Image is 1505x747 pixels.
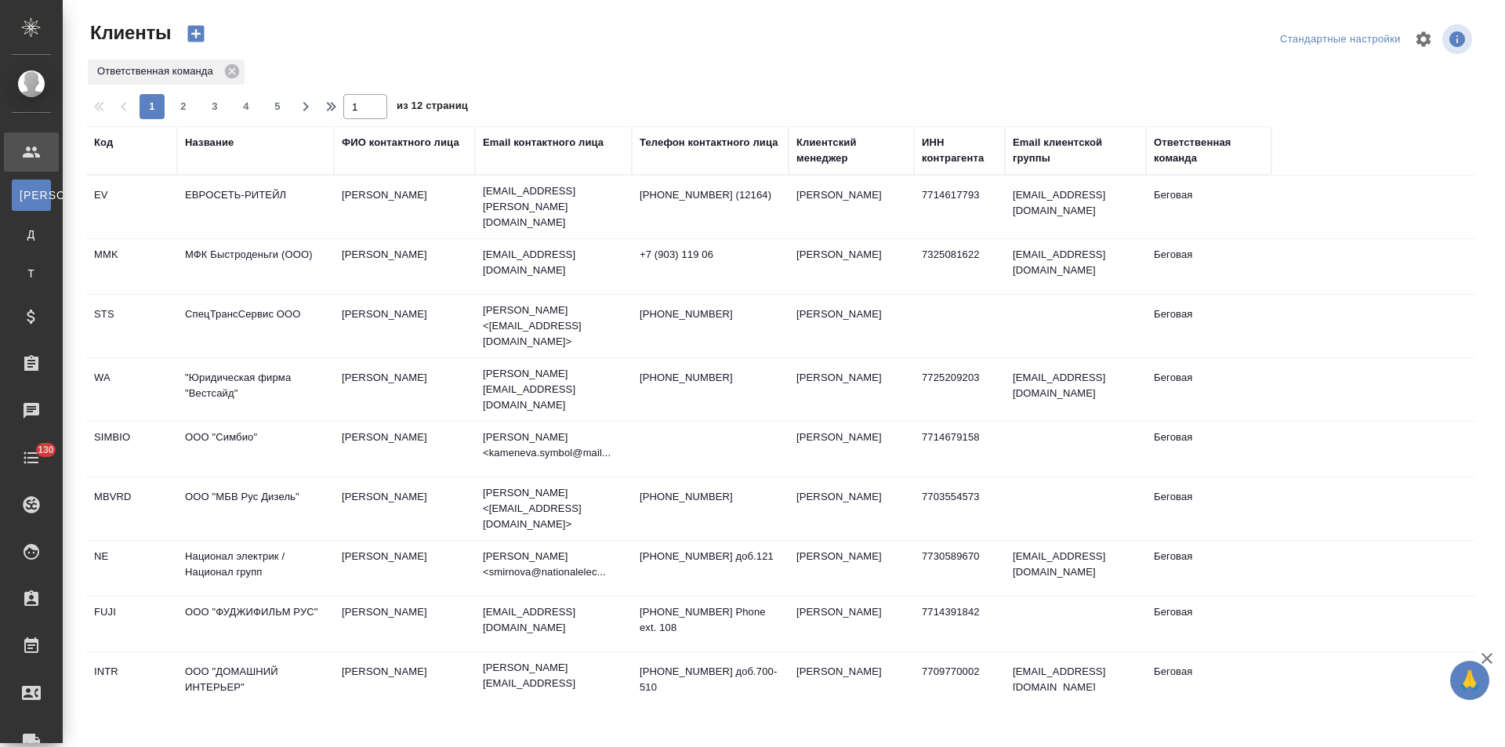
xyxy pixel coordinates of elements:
span: 3 [202,99,227,114]
td: "Юридическая фирма "Вестсайд" [177,362,334,417]
p: [PHONE_NUMBER] доб.700-510 [640,664,781,695]
p: [EMAIL_ADDRESS][DOMAIN_NAME] [483,604,624,636]
td: ООО "ФУДЖИФИЛЬМ РУС" [177,597,334,651]
div: Ответственная команда [88,60,245,85]
a: [PERSON_NAME] [12,179,51,211]
td: EV [86,179,177,234]
td: [PERSON_NAME] [334,299,475,354]
button: 4 [234,94,259,119]
p: [EMAIL_ADDRESS][DOMAIN_NAME] [483,247,624,278]
td: [PERSON_NAME] [789,481,914,536]
p: [PERSON_NAME][EMAIL_ADDRESS][DOMAIN_NAME] [483,366,624,413]
p: [PERSON_NAME] <smirnova@nationalelec... [483,549,624,580]
td: Беговая [1146,179,1271,234]
span: Д [20,227,43,242]
td: [PERSON_NAME] [789,179,914,234]
td: [PERSON_NAME] [789,541,914,596]
span: 2 [171,99,196,114]
td: [PERSON_NAME] [789,422,914,477]
span: Т [20,266,43,281]
div: Email контактного лица [483,135,604,150]
td: 7325081622 [914,239,1005,294]
td: SIMBIO [86,422,177,477]
span: Настроить таблицу [1405,20,1442,58]
div: ФИО контактного лица [342,135,459,150]
button: 2 [171,94,196,119]
td: ООО "ДОМАШНИЙ ИНТЕРЬЕР" [177,656,334,711]
p: [PHONE_NUMBER] Phone ext. 108 [640,604,781,636]
td: 7714617793 [914,179,1005,234]
span: из 12 страниц [397,96,468,119]
td: [PERSON_NAME] [334,597,475,651]
td: Беговая [1146,541,1271,596]
a: Т [12,258,51,289]
p: [PERSON_NAME] <[EMAIL_ADDRESS][DOMAIN_NAME]> [483,485,624,532]
td: Национал электрик / Национал групп [177,541,334,596]
p: [PHONE_NUMBER] [640,370,781,386]
td: 7725209203 [914,362,1005,417]
td: МФК Быстроденьги (ООО) [177,239,334,294]
td: Беговая [1146,656,1271,711]
td: 7714679158 [914,422,1005,477]
button: 5 [265,94,290,119]
td: Беговая [1146,299,1271,354]
td: 7709770002 [914,656,1005,711]
td: [PERSON_NAME] [334,541,475,596]
td: 7703554573 [914,481,1005,536]
td: ООО "МБВ Рус Дизель" [177,481,334,536]
div: Клиентский менеджер [796,135,906,166]
td: Беговая [1146,362,1271,417]
a: Д [12,219,51,250]
td: MBVRD [86,481,177,536]
td: 7714391842 [914,597,1005,651]
td: [PERSON_NAME] [789,597,914,651]
span: 5 [265,99,290,114]
td: [PERSON_NAME] [334,656,475,711]
td: INTR [86,656,177,711]
p: [PERSON_NAME] <kameneva.symbol@mail... [483,430,624,461]
td: [PERSON_NAME] [334,362,475,417]
td: FUJI [86,597,177,651]
td: MMK [86,239,177,294]
td: Беговая [1146,239,1271,294]
div: Email клиентской группы [1013,135,1138,166]
td: [EMAIL_ADDRESS][DOMAIN_NAME] [1005,239,1146,294]
td: [PERSON_NAME] [789,239,914,294]
td: [PERSON_NAME] [789,299,914,354]
td: [PERSON_NAME] [334,481,475,536]
td: [EMAIL_ADDRESS][DOMAIN_NAME] [1005,362,1146,417]
td: WA [86,362,177,417]
div: Название [185,135,234,150]
p: [PHONE_NUMBER] [640,306,781,322]
td: [EMAIL_ADDRESS][DOMAIN_NAME] [1005,656,1146,711]
div: ИНН контрагента [922,135,997,166]
span: Клиенты [86,20,171,45]
button: Создать [177,20,215,47]
div: Код [94,135,113,150]
td: STS [86,299,177,354]
td: ООО "Симбио" [177,422,334,477]
td: Беговая [1146,597,1271,651]
td: Беговая [1146,481,1271,536]
p: [PHONE_NUMBER] [640,489,781,505]
td: NE [86,541,177,596]
div: split button [1276,27,1405,52]
p: [PERSON_NAME][EMAIL_ADDRESS][DOMAIN_NAME] [483,660,624,707]
td: СпецТрансСервис ООО [177,299,334,354]
p: Ответственная команда [97,63,219,79]
span: 130 [28,442,63,458]
p: +7 (903) 119 06 [640,247,781,263]
td: [PERSON_NAME] [334,422,475,477]
p: [PERSON_NAME] <[EMAIL_ADDRESS][DOMAIN_NAME]> [483,303,624,350]
span: 🙏 [1456,664,1483,697]
td: [EMAIL_ADDRESS][DOMAIN_NAME] [1005,541,1146,596]
p: [EMAIL_ADDRESS][PERSON_NAME][DOMAIN_NAME] [483,183,624,230]
span: Посмотреть информацию [1442,24,1475,54]
button: 3 [202,94,227,119]
td: ЕВРОСЕТЬ-РИТЕЙЛ [177,179,334,234]
a: 130 [4,438,59,477]
td: [EMAIL_ADDRESS][DOMAIN_NAME] [1005,179,1146,234]
p: [PHONE_NUMBER] (12164) [640,187,781,203]
span: [PERSON_NAME] [20,187,43,203]
td: [PERSON_NAME] [334,239,475,294]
